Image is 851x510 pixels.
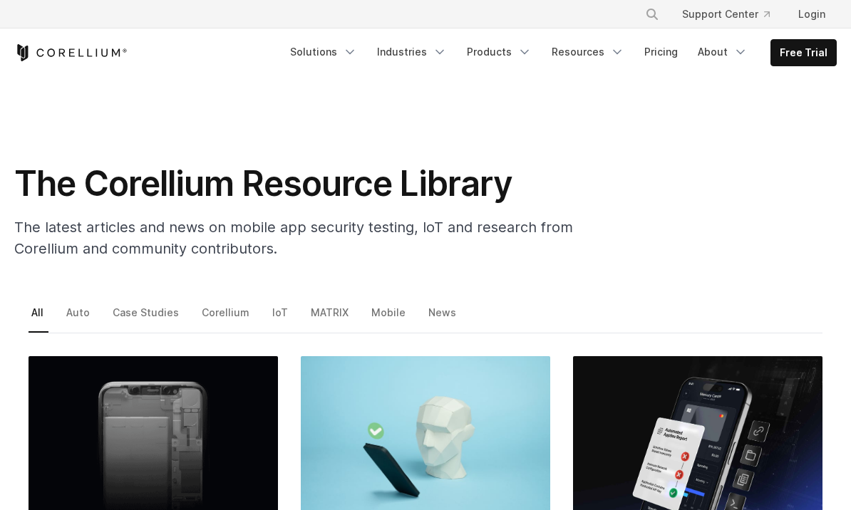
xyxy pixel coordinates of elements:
[282,39,366,65] a: Solutions
[425,303,461,333] a: News
[63,303,95,333] a: Auto
[458,39,540,65] a: Products
[771,40,836,66] a: Free Trial
[14,44,128,61] a: Corellium Home
[282,39,837,66] div: Navigation Menu
[543,39,633,65] a: Resources
[110,303,184,333] a: Case Studies
[269,303,293,333] a: IoT
[639,1,665,27] button: Search
[787,1,837,27] a: Login
[628,1,837,27] div: Navigation Menu
[14,162,584,205] h1: The Corellium Resource Library
[29,303,48,333] a: All
[14,219,573,257] span: The latest articles and news on mobile app security testing, IoT and research from Corellium and ...
[689,39,756,65] a: About
[368,303,411,333] a: Mobile
[671,1,781,27] a: Support Center
[199,303,254,333] a: Corellium
[308,303,354,333] a: MATRIX
[368,39,455,65] a: Industries
[636,39,686,65] a: Pricing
